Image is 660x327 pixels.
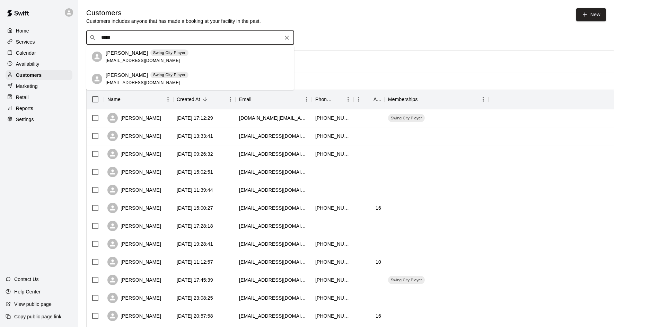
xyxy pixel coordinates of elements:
[236,90,312,109] div: Email
[239,90,252,109] div: Email
[376,258,381,265] div: 10
[107,221,161,231] div: [PERSON_NAME]
[333,94,343,104] button: Sort
[239,312,308,319] div: dzierzanowskijack@yahoo.com
[177,115,213,121] div: 2025-08-19 17:12:29
[312,90,353,109] div: Phone Number
[239,205,308,211] div: kalebgloeckler274@gmail.com
[16,61,39,67] p: Availability
[177,294,213,301] div: 2025-07-28 23:08:25
[576,8,606,21] a: New
[177,312,213,319] div: 2025-07-28 20:57:58
[86,18,261,25] p: Customers includes anyone that has made a booking at your facility in the past.
[14,313,61,320] p: Copy public page link
[6,26,72,36] a: Home
[107,257,161,267] div: [PERSON_NAME]
[252,94,261,104] button: Sort
[92,52,102,62] div: Terra Malom
[16,27,29,34] p: Home
[388,114,425,122] div: Swing City Player
[177,276,213,283] div: 2025-07-29 17:45:39
[107,90,121,109] div: Name
[376,205,381,211] div: 16
[107,311,161,321] div: [PERSON_NAME]
[239,115,308,121] div: bbeckman.work@gmail.com
[177,90,200,109] div: Created At
[239,240,308,247] div: suttmanwi@gmail.com
[16,49,36,56] p: Calendar
[86,31,294,45] div: Search customers by name or email
[315,258,350,265] div: +12629141199
[353,94,364,105] button: Menu
[107,149,161,159] div: [PERSON_NAME]
[177,169,213,175] div: 2025-08-13 15:02:51
[239,276,308,283] div: kdeaks26@gmail.com
[315,133,350,139] div: +19049104777
[107,131,161,141] div: [PERSON_NAME]
[282,33,292,43] button: Clear
[239,294,308,301] div: sarakierzek@yahoo.com
[6,81,72,91] a: Marketing
[6,59,72,69] a: Availability
[239,151,308,157] div: randy98zr600efi1@icloud.com
[14,288,41,295] p: Help Center
[6,48,72,58] a: Calendar
[388,277,425,283] span: Swing City Player
[16,94,29,101] p: Retail
[177,240,213,247] div: 2025-07-31 19:28:41
[106,80,180,85] span: [EMAIL_ADDRESS][DOMAIN_NAME]
[239,169,308,175] div: nckbc441@gmail.com
[177,222,213,229] div: 2025-08-06 17:28:18
[107,185,161,195] div: [PERSON_NAME]
[239,258,308,265] div: jsondej55@gmail.com
[388,90,418,109] div: Memberships
[16,116,34,123] p: Settings
[16,38,35,45] p: Services
[107,239,161,249] div: [PERSON_NAME]
[200,94,210,104] button: Sort
[177,187,213,193] div: 2025-08-12 11:39:44
[106,58,180,63] span: [EMAIL_ADDRESS][DOMAIN_NAME]
[177,151,213,157] div: 2025-08-15 09:26:32
[86,8,261,18] h5: Customers
[6,103,72,113] a: Reports
[373,90,381,109] div: Age
[6,70,72,80] a: Customers
[107,275,161,285] div: [PERSON_NAME]
[388,276,425,284] div: Swing City Player
[6,37,72,47] a: Services
[376,312,381,319] div: 16
[315,294,350,301] div: +12623705448
[315,240,350,247] div: +16084792045
[16,105,33,112] p: Reports
[315,115,350,121] div: +12406888882
[353,90,385,109] div: Age
[6,114,72,125] a: Settings
[177,258,213,265] div: 2025-07-30 11:12:57
[315,151,350,157] div: +12629498992
[177,205,213,211] div: 2025-08-11 15:00:27
[315,90,333,109] div: Phone Number
[315,312,350,319] div: +12624965514
[106,49,148,57] p: [PERSON_NAME]
[315,276,350,283] div: +12624921301
[301,94,312,105] button: Menu
[163,94,173,105] button: Menu
[239,133,308,139] div: jcullen1524@gmail.com
[104,90,173,109] div: Name
[388,115,425,121] span: Swing City Player
[14,276,39,283] p: Contact Us
[177,133,213,139] div: 2025-08-18 13:33:41
[6,92,72,102] div: Retail
[106,72,148,79] p: [PERSON_NAME]
[173,90,236,109] div: Created At
[364,94,373,104] button: Sort
[225,94,236,105] button: Menu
